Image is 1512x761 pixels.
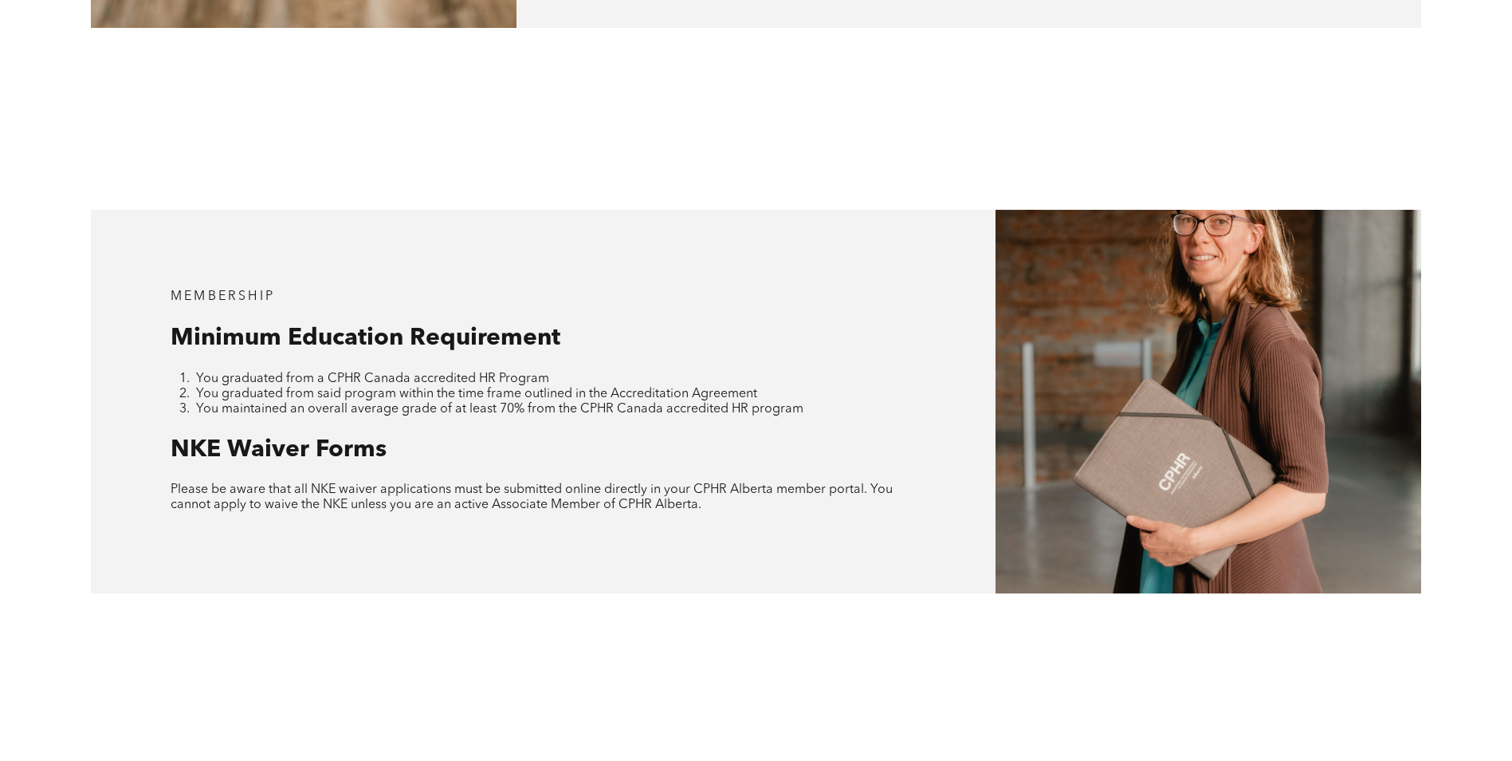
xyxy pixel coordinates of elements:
[196,403,803,416] span: You maintained an overall average grade of at least 70% from the CPHR Canada accredited HR program
[171,483,893,511] span: Please be aware that all NKE waiver applications must be submitted online directly in your CPHR A...
[171,326,560,350] span: Minimum Education Requirement
[171,290,275,303] span: MEMBERSHIP
[196,373,549,385] span: You graduated from a CPHR Canada accredited HR Program
[196,388,757,400] span: You graduated from said program within the time frame outlined in the Accreditation Agreement
[171,438,387,462] span: NKE Waiver Forms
